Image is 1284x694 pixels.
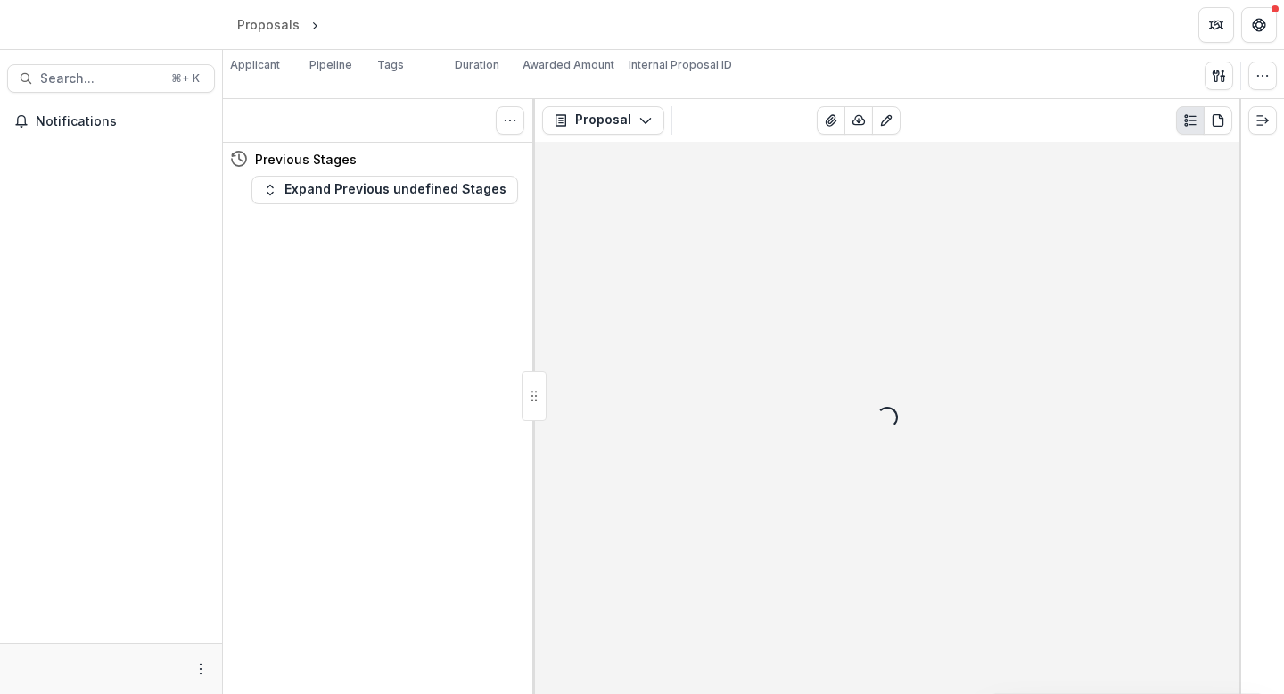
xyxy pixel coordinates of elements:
[523,57,614,73] p: Awarded Amount
[872,106,901,135] button: Edit as form
[1241,7,1277,43] button: Get Help
[1176,106,1205,135] button: Plaintext view
[40,71,160,87] span: Search...
[190,658,211,680] button: More
[230,57,280,73] p: Applicant
[455,57,499,73] p: Duration
[542,106,664,135] button: Proposal
[168,69,203,88] div: ⌘ + K
[255,150,357,169] h4: Previous Stages
[309,57,352,73] p: Pipeline
[496,106,524,135] button: Toggle View Cancelled Tasks
[817,106,845,135] button: View Attached Files
[230,12,399,37] nav: breadcrumb
[237,15,300,34] div: Proposals
[1204,106,1232,135] button: PDF view
[230,12,307,37] a: Proposals
[251,176,518,204] button: Expand Previous undefined Stages
[1198,7,1234,43] button: Partners
[629,57,732,73] p: Internal Proposal ID
[1248,106,1277,135] button: Expand right
[7,107,215,136] button: Notifications
[7,64,215,93] button: Search...
[36,114,208,129] span: Notifications
[377,57,404,73] p: Tags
